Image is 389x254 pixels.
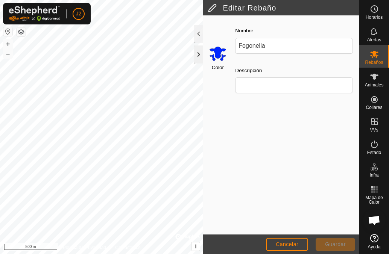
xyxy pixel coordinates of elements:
[3,39,12,48] button: +
[3,27,12,36] button: Restablecer Mapa
[370,128,378,132] span: VVs
[191,242,200,251] button: i
[366,105,382,110] span: Collares
[63,244,106,251] a: Política de Privacidad
[276,241,298,247] span: Cancelar
[195,243,196,249] span: i
[367,150,381,155] span: Estado
[212,64,224,71] label: Color
[325,241,346,247] span: Guardar
[208,3,359,12] h2: Editar Rebaño
[363,209,386,231] div: Obre el xat
[368,245,381,249] span: Ayuda
[3,49,12,58] button: –
[266,238,308,251] button: Cancelar
[365,83,383,87] span: Animales
[9,6,60,21] img: Logo Gallagher
[235,67,262,74] label: Descripción
[17,27,26,36] button: Capas del Mapa
[366,15,383,20] span: Horarios
[76,10,82,18] span: J2
[361,195,387,204] span: Mapa de Calor
[369,173,378,177] span: Infra
[235,27,253,35] label: Nombre
[115,244,140,251] a: Contáctenos
[316,238,355,251] button: Guardar
[365,60,383,65] span: Rebaños
[367,38,381,42] span: Alertas
[359,231,389,252] a: Ayuda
